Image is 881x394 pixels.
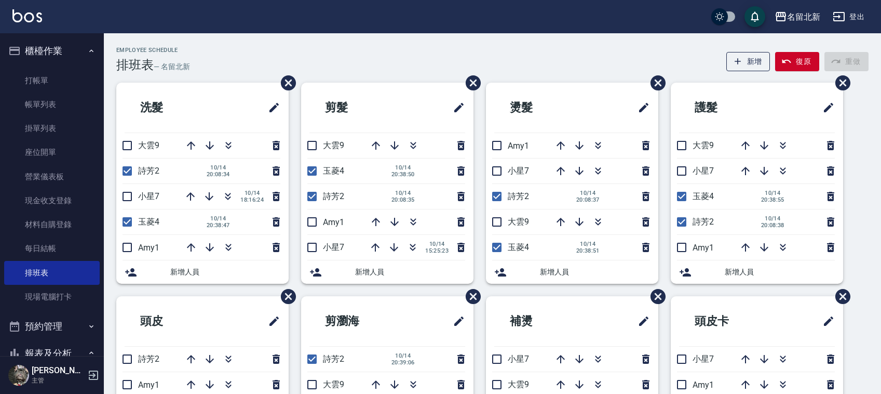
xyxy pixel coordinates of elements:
span: 刪除班表 [273,68,297,98]
span: 新增人員 [540,267,650,278]
a: 帳單列表 [4,93,100,116]
div: 新增人員 [116,260,289,284]
span: 20:08:34 [207,171,230,178]
a: 打帳單 [4,69,100,93]
a: 現金收支登錄 [4,189,100,213]
a: 材料自購登錄 [4,213,100,237]
span: 修改班表的標題 [446,95,465,120]
span: 詩芳2 [508,191,529,201]
span: 20:38:47 [207,222,230,229]
span: 新增人員 [170,267,280,278]
h2: 剪髮 [309,89,405,126]
h5: [PERSON_NAME] [32,365,85,376]
div: 新增人員 [671,260,843,284]
span: 刪除班表 [273,281,297,312]
a: 營業儀表板 [4,165,100,189]
img: Person [8,365,29,386]
span: 小星7 [693,354,714,364]
span: 新增人員 [725,267,835,278]
span: Amy1 [693,380,714,390]
img: Logo [12,9,42,22]
button: 預約管理 [4,313,100,340]
span: 詩芳2 [138,354,159,364]
h3: 排班表 [116,58,154,72]
span: 20:08:38 [761,222,784,229]
span: 大雲9 [693,140,714,150]
button: 櫃檯作業 [4,37,100,64]
span: 10/14 [576,241,600,247]
span: 小星7 [508,166,529,176]
span: 小星7 [138,191,159,201]
span: 詩芳2 [323,354,344,364]
span: 修改班表的標題 [262,309,280,334]
span: 20:39:06 [391,359,415,366]
div: 名留北新 [787,10,820,23]
h2: 護髮 [679,89,775,126]
span: 刪除班表 [643,281,667,312]
button: 新增 [726,52,770,71]
span: 修改班表的標題 [816,309,835,334]
span: Amy1 [323,217,344,227]
h2: 燙髮 [494,89,590,126]
span: 修改班表的標題 [816,95,835,120]
span: 10/14 [761,190,784,196]
span: 刪除班表 [828,68,852,98]
span: 20:38:55 [761,196,784,203]
span: 刪除班表 [643,68,667,98]
a: 每日結帳 [4,237,100,260]
span: 10/14 [391,164,415,171]
a: 座位開單 [4,140,100,164]
a: 排班表 [4,261,100,285]
span: 20:08:37 [576,196,600,203]
span: 玉菱4 [693,191,714,201]
span: 20:08:35 [391,196,415,203]
h2: Employee Schedule [116,47,190,54]
a: 現場電腦打卡 [4,285,100,309]
span: 刪除班表 [458,281,482,312]
span: 詩芳2 [323,191,344,201]
span: 玉菱4 [508,242,529,252]
span: 10/14 [207,215,230,222]
span: 大雲9 [138,140,159,150]
span: 10/14 [391,190,415,196]
button: save [744,6,765,27]
button: 復原 [775,52,819,71]
span: 10/14 [425,241,449,247]
span: 20:38:50 [391,171,415,178]
span: 10/14 [207,164,230,171]
span: 大雲9 [323,379,344,389]
h2: 洗髮 [125,89,220,126]
div: 新增人員 [486,260,658,284]
span: 刪除班表 [828,281,852,312]
span: 20:38:51 [576,247,600,254]
span: 18:16:24 [240,196,264,203]
span: 10/14 [576,190,600,196]
h2: 剪瀏海 [309,303,411,340]
span: 修改班表的標題 [446,309,465,334]
span: 大雲9 [323,140,344,150]
span: 10/14 [391,352,415,359]
span: 新增人員 [355,267,465,278]
span: 小星7 [323,242,344,252]
h2: 頭皮 [125,303,220,340]
span: 修改班表的標題 [631,95,650,120]
h6: — 名留北新 [154,61,190,72]
span: 修改班表的標題 [631,309,650,334]
h2: 補燙 [494,303,590,340]
span: Amy1 [138,243,159,253]
span: Amy1 [138,380,159,390]
button: 登出 [829,7,869,27]
span: 刪除班表 [458,68,482,98]
span: 詩芳2 [138,166,159,176]
span: 玉菱4 [138,217,159,227]
span: 玉菱4 [323,166,344,176]
h2: 頭皮卡 [679,303,780,340]
button: 報表及分析 [4,340,100,367]
span: 大雲9 [508,217,529,227]
span: 小星7 [508,354,529,364]
span: Amy1 [693,243,714,253]
span: 詩芳2 [693,217,714,227]
span: 大雲9 [508,379,529,389]
button: 名留北新 [770,6,824,28]
span: 修改班表的標題 [262,95,280,120]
